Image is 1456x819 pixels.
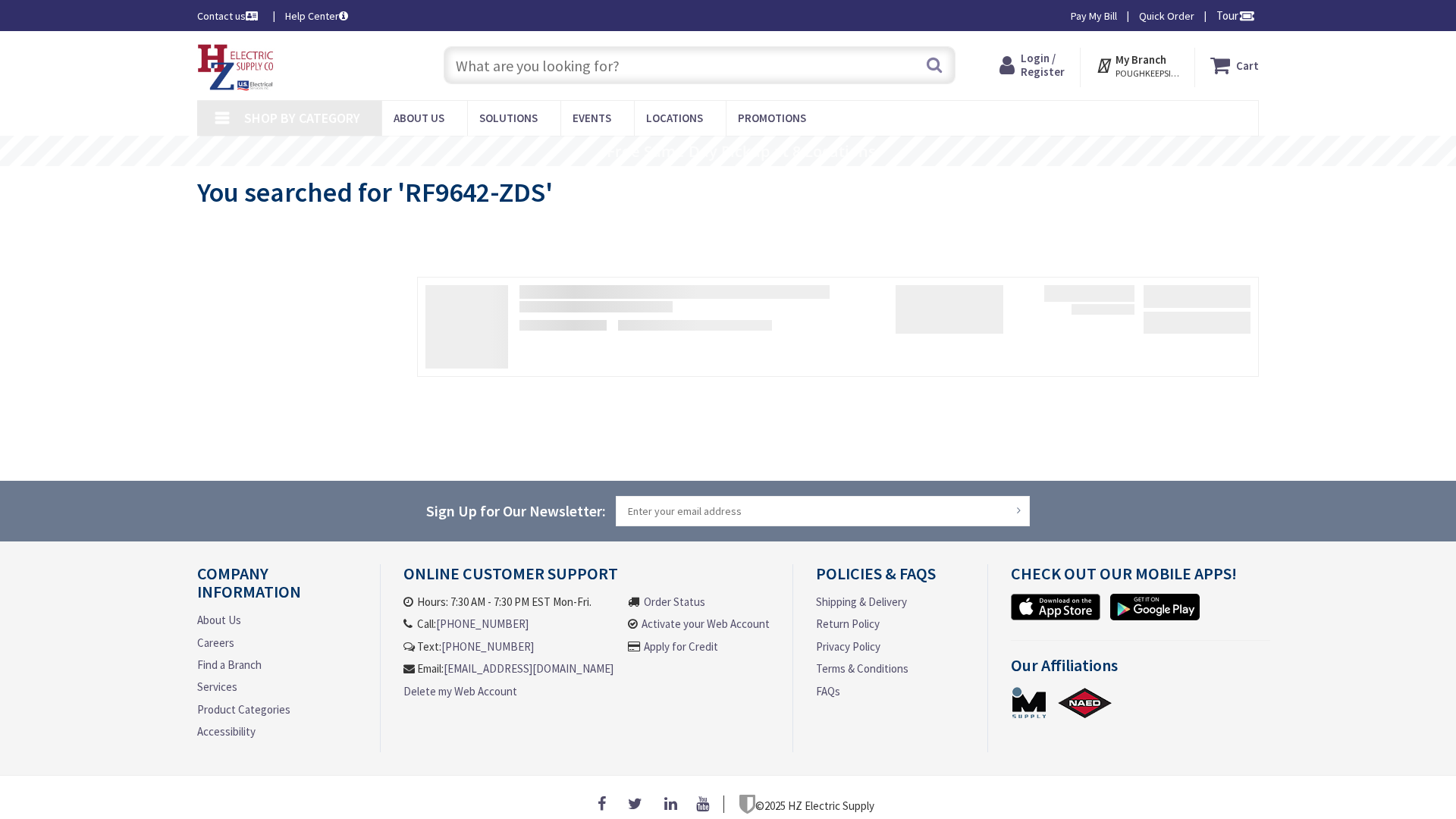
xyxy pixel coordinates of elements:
[479,111,538,125] span: Solutions
[616,496,1030,526] input: Enter your email address
[394,111,444,125] span: About Us
[738,111,806,125] span: Promotions
[444,46,955,84] input: What are you looking for?
[999,52,1065,79] a: Login / Register
[403,564,769,594] h4: Online Customer Support
[739,795,755,814] img: footer_logo.png
[1021,51,1065,79] span: Login / Register
[1011,686,1047,720] a: MSUPPLY
[816,683,840,699] a: FAQs
[573,111,611,125] span: Events
[1096,52,1180,79] div: My Branch POUGHKEEPSIE, [GEOGRAPHIC_DATA]
[644,639,718,654] a: Apply for Credit
[1011,656,1270,686] h4: Our Affiliations
[197,564,357,612] h4: Company Information
[788,798,874,812] span: HZ Electric Supply
[816,594,907,610] a: Shipping & Delivery
[646,111,703,125] span: Locations
[1236,52,1259,79] strong: Cart
[607,143,876,160] rs-layer: Free Same Day Pickup at 8 Locations
[1210,52,1259,79] a: Cart
[426,501,606,520] span: Sign Up for Our Newsletter:
[403,616,613,632] li: Call:
[197,657,262,673] a: Find a Branch
[1139,8,1194,24] a: Quick Order
[403,683,517,699] a: Delete my Web Account
[1116,67,1180,80] span: POUGHKEEPSIE, [GEOGRAPHIC_DATA]
[197,8,261,24] a: Contact us
[1071,8,1117,24] a: Pay My Bill
[642,616,770,632] a: Activate your Web Account
[244,109,360,127] span: Shop By Category
[285,8,348,24] a: Help Center
[816,661,908,676] a: Terms & Conditions
[1057,686,1113,720] a: NAED
[403,639,613,654] li: Text:
[197,175,553,209] span: You searched for 'RF9642-ZDS'
[403,661,613,676] li: Email:
[644,594,705,610] a: Order Status
[197,635,234,651] a: Careers
[197,679,237,695] a: Services
[436,616,529,632] a: [PHONE_NUMBER]
[197,701,290,717] a: Product Categories
[739,795,874,814] p: ©
[197,612,241,628] a: About Us
[403,594,613,610] li: Hours: 7:30 AM - 7:30 PM EST Mon-Fri.
[816,616,880,632] a: Return Policy
[197,44,275,91] img: HZ Electric Supply
[816,564,965,594] h4: Policies & FAQs
[1216,8,1255,23] span: Tour
[764,798,786,812] span: 2025
[816,639,880,654] a: Privacy Policy
[444,661,613,676] a: [EMAIL_ADDRESS][DOMAIN_NAME]
[441,639,534,654] a: [PHONE_NUMBER]
[197,723,256,739] a: Accessibility
[1011,564,1270,594] h4: Check out Our Mobile Apps!
[1116,52,1166,67] strong: My Branch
